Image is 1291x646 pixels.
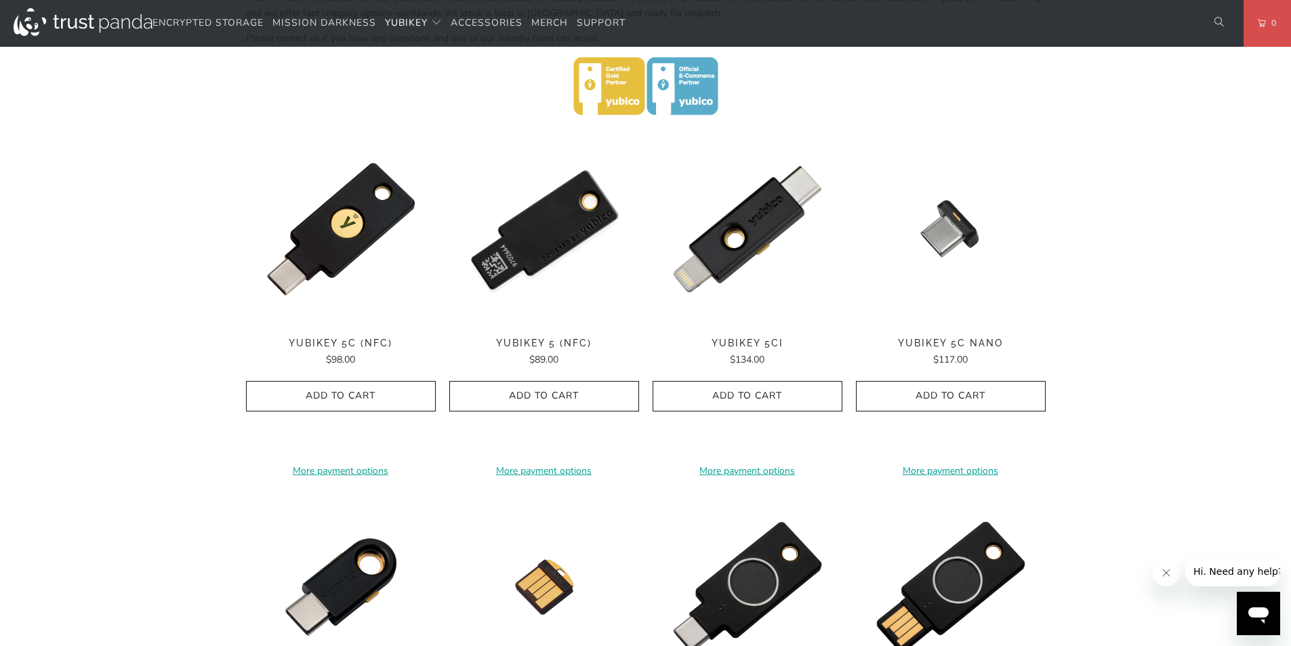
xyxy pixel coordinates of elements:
a: YubiKey 5C Nano $117.00 [856,338,1046,367]
span: Add to Cart [870,390,1031,402]
span: 0 [1266,16,1277,31]
a: YubiKey 5C Nano - Trust Panda YubiKey 5C Nano - Trust Panda [856,134,1046,324]
span: YubiKey 5C (NFC) [246,338,436,349]
summary: YubiKey [385,7,442,39]
button: Add to Cart [653,381,842,411]
a: YubiKey 5C (NFC) - Trust Panda YubiKey 5C (NFC) - Trust Panda [246,134,436,324]
iframe: Close message [1153,559,1180,586]
span: $134.00 [730,353,764,366]
span: Support [577,16,626,29]
span: YubiKey 5Ci [653,338,842,349]
span: Add to Cart [464,390,625,402]
img: YubiKey 5Ci - Trust Panda [653,134,842,324]
img: YubiKey 5 (NFC) - Trust Panda [449,134,639,324]
a: More payment options [856,464,1046,479]
span: Merch [531,16,568,29]
img: Trust Panda Australia [14,8,152,36]
a: YubiKey 5 (NFC) $89.00 [449,338,639,367]
a: YubiKey 5Ci $134.00 [653,338,842,367]
a: Mission Darkness [272,7,376,39]
button: Add to Cart [856,381,1046,411]
a: YubiKey 5C (NFC) $98.00 [246,338,436,367]
span: Add to Cart [667,390,828,402]
span: Accessories [451,16,522,29]
span: $117.00 [933,353,968,366]
a: More payment options [449,464,639,479]
img: YubiKey 5C (NFC) - Trust Panda [246,134,436,324]
a: Accessories [451,7,522,39]
a: Encrypted Storage [152,7,264,39]
span: YubiKey [385,16,428,29]
span: $98.00 [326,353,355,366]
a: YubiKey 5 (NFC) - Trust Panda YubiKey 5 (NFC) - Trust Panda [449,134,639,324]
button: Add to Cart [449,381,639,411]
span: Mission Darkness [272,16,376,29]
a: More payment options [653,464,842,479]
span: YubiKey 5C Nano [856,338,1046,349]
a: Merch [531,7,568,39]
span: YubiKey 5 (NFC) [449,338,639,349]
span: Hi. Need any help? [8,9,98,20]
button: Add to Cart [246,381,436,411]
span: Encrypted Storage [152,16,264,29]
a: YubiKey 5Ci - Trust Panda YubiKey 5Ci - Trust Panda [653,134,842,324]
iframe: Message from company [1185,557,1280,586]
iframe: Button to launch messaging window [1237,592,1280,635]
span: $89.00 [529,353,558,366]
a: More payment options [246,464,436,479]
a: Support [577,7,626,39]
span: Add to Cart [260,390,422,402]
nav: Translation missing: en.navigation.header.main_nav [152,7,626,39]
img: YubiKey 5C Nano - Trust Panda [856,134,1046,324]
